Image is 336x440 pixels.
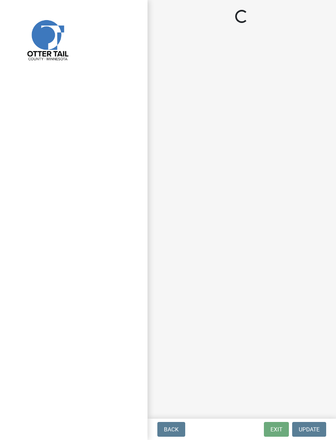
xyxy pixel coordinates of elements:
[16,9,78,70] img: Otter Tail County, Minnesota
[264,422,289,437] button: Exit
[164,426,179,433] span: Back
[157,422,185,437] button: Back
[292,422,326,437] button: Update
[299,426,320,433] span: Update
